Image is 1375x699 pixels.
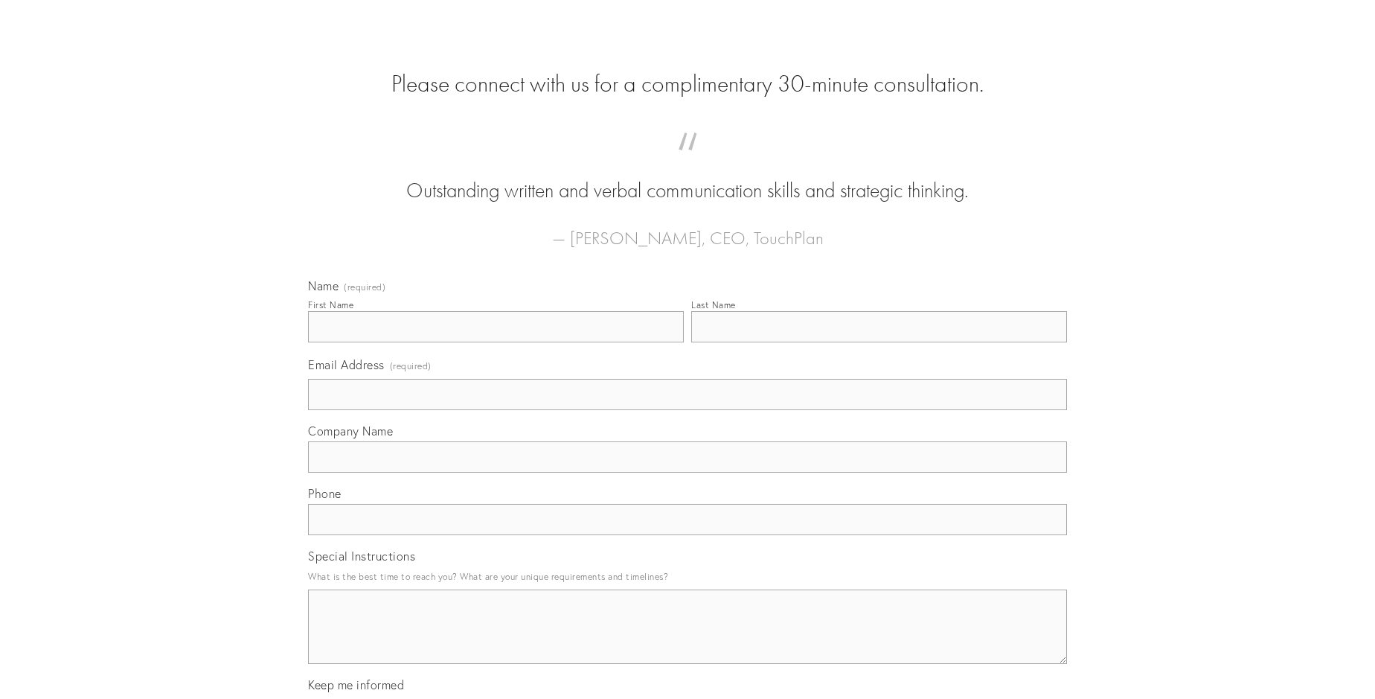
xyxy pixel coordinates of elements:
span: Name [308,278,339,293]
span: (required) [344,283,385,292]
div: Last Name [691,299,736,310]
span: Keep me informed [308,677,404,692]
span: Special Instructions [308,549,415,564]
h2: Please connect with us for a complimentary 30-minute consultation. [308,70,1067,98]
span: Email Address [308,357,385,372]
span: Phone [308,486,342,501]
span: “ [332,147,1043,176]
figcaption: — [PERSON_NAME], CEO, TouchPlan [332,205,1043,253]
blockquote: Outstanding written and verbal communication skills and strategic thinking. [332,147,1043,205]
span: (required) [390,356,432,376]
div: First Name [308,299,353,310]
span: Company Name [308,424,393,438]
p: What is the best time to reach you? What are your unique requirements and timelines? [308,566,1067,587]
